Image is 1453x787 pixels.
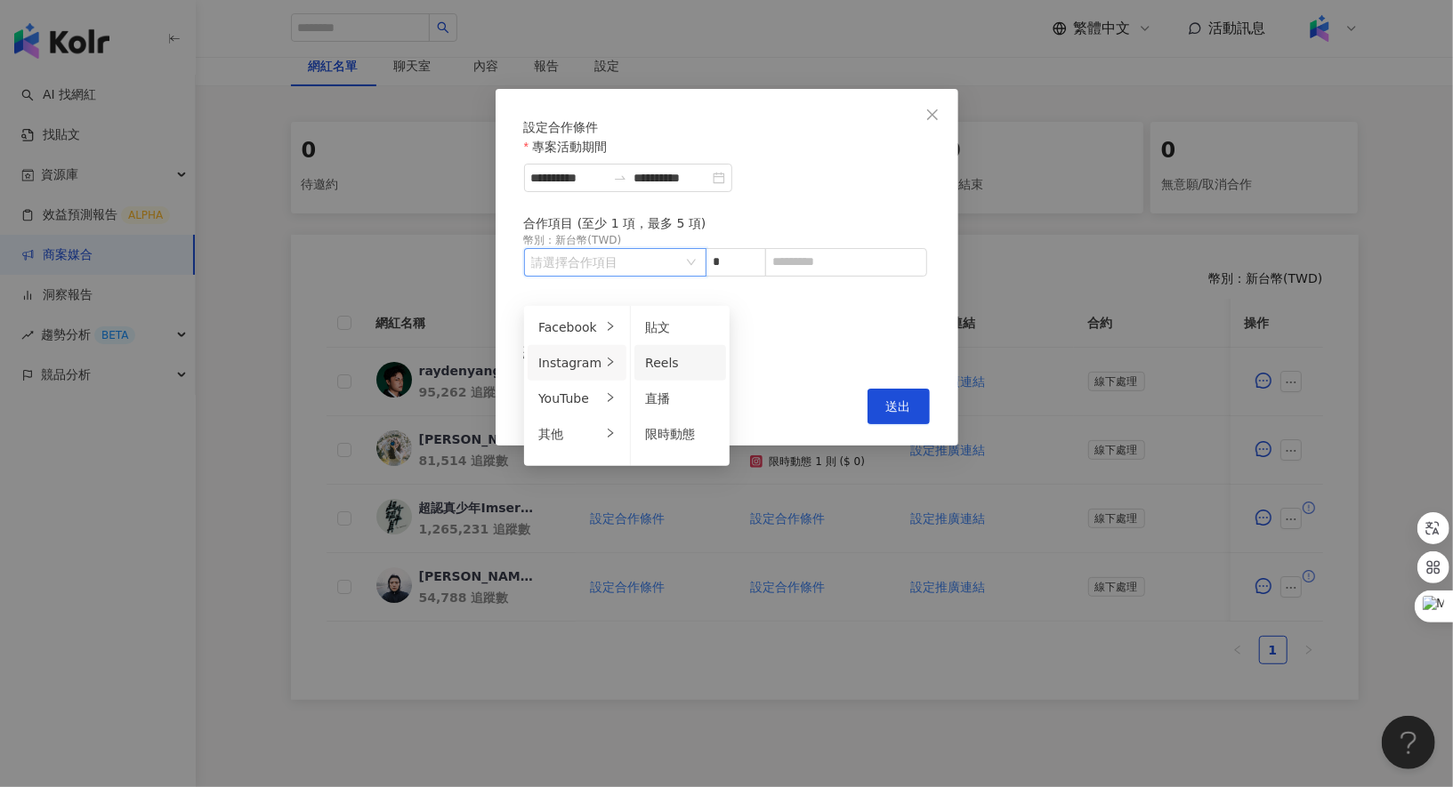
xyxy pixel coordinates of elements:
div: 幣別 ： 新台幣 ( TWD ) [524,233,622,248]
span: close [925,108,940,122]
button: 新增合作項目 [524,298,656,333]
input: 專案活動期間 [531,168,606,188]
button: 送出 [868,389,930,424]
div: Instagram [538,353,601,373]
span: right [605,428,616,438]
li: YouTube [528,381,626,416]
label: 專案活動期間 [524,137,620,157]
div: 其他 [538,424,601,444]
div: 設定合作條件 [524,117,930,137]
div: Facebook [538,317,601,337]
li: Instagram [528,345,626,381]
span: right [605,392,616,403]
span: to [613,171,627,185]
div: YouTube [538,389,601,408]
span: 直播 [645,391,670,406]
span: 限時動態 [645,427,695,441]
span: swap-right [613,171,627,185]
span: 貼文 [645,320,670,334]
span: right [605,357,616,367]
button: Close [915,97,950,133]
span: 送出 [886,399,911,414]
li: 其他 [528,416,626,452]
li: Facebook [528,309,626,345]
span: Reels [645,356,679,370]
div: 合作項目 (至少 1 項，最多 5 項) [524,213,930,233]
span: right [605,321,616,332]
